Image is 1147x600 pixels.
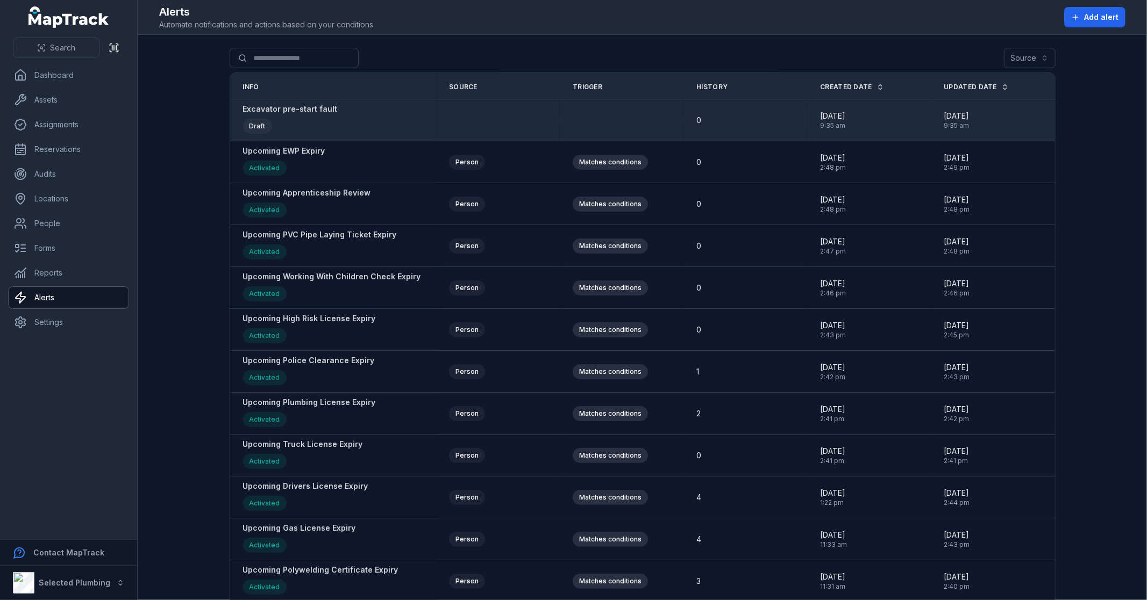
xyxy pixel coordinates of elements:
div: Person [449,155,485,170]
time: 8/18/2025, 2:41:05 PM [820,446,845,465]
span: [DATE] [820,404,845,415]
span: [DATE] [944,111,969,121]
time: 8/20/2025, 9:35:07 AM [820,111,845,130]
span: 2:43 pm [820,331,846,339]
span: 1:22 pm [820,498,845,507]
button: Source [1004,48,1056,68]
div: Person [449,280,485,295]
span: [DATE] [944,446,969,457]
time: 8/18/2025, 2:43:54 PM [944,530,970,549]
div: Matches conditions [573,532,648,547]
span: 2:44 pm [944,498,970,507]
div: Activated [243,370,287,385]
button: Add alert [1064,7,1125,27]
a: Locations [9,188,129,209]
span: 2:46 pm [944,289,970,298]
span: 9:35 am [944,121,969,130]
a: Upcoming High Risk License ExpiryActivated [243,313,376,346]
div: Activated [243,538,287,553]
span: [DATE] [820,320,846,331]
span: 2:48 pm [944,205,970,214]
div: Person [449,238,485,254]
div: Person [449,574,485,589]
div: Activated [243,328,287,343]
strong: Upcoming Police Clearance Expiry [243,355,375,366]
span: [DATE] [820,153,846,163]
span: [DATE] [944,488,970,498]
span: 2:43 pm [944,373,970,381]
span: 3 [696,576,701,587]
div: Activated [243,412,287,427]
a: Upcoming Drivers License ExpiryActivated [243,481,368,514]
span: 2:42 pm [944,415,969,423]
span: [DATE] [820,488,845,498]
a: Forms [9,237,129,259]
a: Assignments [9,114,129,135]
div: Activated [243,244,287,259]
time: 8/18/2025, 11:33:45 AM [820,530,847,549]
span: 0 [696,450,701,461]
a: Audits [9,163,129,185]
span: 0 [696,157,701,168]
div: Draft [243,119,272,134]
a: Dashboard [9,64,129,86]
span: [DATE] [944,236,970,247]
span: [DATE] [820,446,845,457]
a: Excavator pre-start faultDraft [243,104,338,136]
span: Trigger [573,83,602,91]
div: Activated [243,286,287,301]
span: 2:40 pm [944,582,970,591]
span: [DATE] [944,320,969,331]
div: Person [449,490,485,505]
strong: Upcoming EWP Expiry [243,146,325,156]
div: Person [449,197,485,212]
a: Reservations [9,139,129,160]
span: [DATE] [944,362,970,373]
div: Matches conditions [573,364,648,379]
div: Matches conditions [573,406,648,421]
span: Info [243,83,259,91]
strong: Excavator pre-start fault [243,104,338,114]
a: Alerts [9,287,129,308]
div: Matches conditions [573,197,648,212]
time: 8/18/2025, 2:40:41 PM [944,572,970,591]
span: 11:31 am [820,582,845,591]
span: [DATE] [820,111,845,121]
span: History [696,83,728,91]
span: 1 [696,366,699,377]
span: 2:43 pm [944,540,970,549]
time: 8/18/2025, 2:43:24 PM [944,362,970,381]
div: Matches conditions [573,490,648,505]
span: Search [50,42,75,53]
span: [DATE] [944,404,969,415]
div: Matches conditions [573,155,648,170]
a: Settings [9,312,129,333]
span: 2:42 pm [820,373,845,381]
strong: Upcoming Truck License Expiry [243,439,363,450]
span: [DATE] [820,236,846,247]
span: 0 [696,241,701,251]
time: 8/18/2025, 2:49:34 PM [944,153,970,172]
div: Activated [243,203,287,218]
span: Add alert [1084,12,1118,23]
span: Updated Date [944,83,997,91]
strong: Upcoming Working With Children Check Expiry [243,271,421,282]
a: Upcoming Gas License ExpiryActivated [243,523,356,555]
strong: Upcoming Plumbing License Expiry [243,397,376,408]
a: MapTrack [29,6,109,28]
div: Activated [243,580,287,595]
a: Upcoming Police Clearance ExpiryActivated [243,355,375,388]
span: 4 [696,492,701,503]
time: 8/18/2025, 2:41:55 PM [820,404,845,423]
time: 8/18/2025, 11:31:57 AM [820,572,845,591]
time: 8/18/2025, 1:22:30 PM [820,488,845,507]
strong: Selected Plumbing [39,578,110,587]
a: Upcoming Polywelding Certificate ExpiryActivated [243,565,398,597]
a: Upcoming Working With Children Check ExpiryActivated [243,271,421,304]
span: [DATE] [820,278,846,289]
span: 0 [696,283,701,293]
div: Matches conditions [573,322,648,337]
time: 8/18/2025, 2:46:52 PM [944,278,970,298]
time: 8/18/2025, 2:41:45 PM [944,446,969,465]
span: 2:41 pm [820,415,845,423]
